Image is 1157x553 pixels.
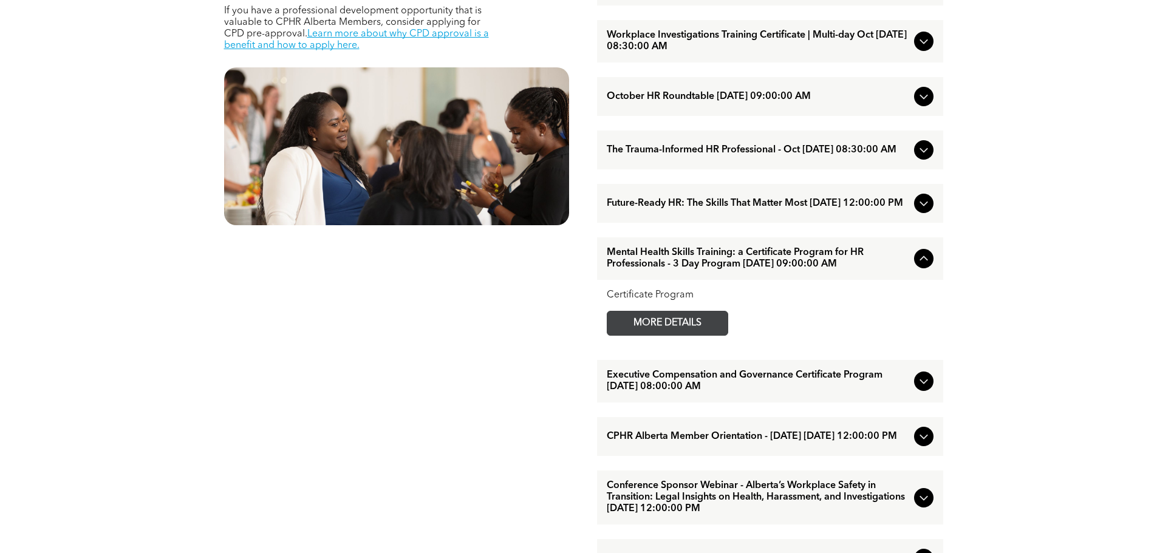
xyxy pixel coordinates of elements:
[607,480,909,515] span: Conference Sponsor Webinar - Alberta’s Workplace Safety in Transition: Legal Insights on Health, ...
[607,431,909,443] span: CPHR Alberta Member Orientation - [DATE] [DATE] 12:00:00 PM
[607,370,909,393] span: Executive Compensation and Governance Certificate Program [DATE] 08:00:00 AM
[607,91,909,103] span: October HR Roundtable [DATE] 09:00:00 AM
[224,29,489,50] a: Learn more about why CPD approval is a benefit and how to apply here.
[619,311,715,335] span: MORE DETAILS
[224,6,482,39] span: If you have a professional development opportunity that is valuable to CPHR Alberta Members, cons...
[607,311,728,336] a: MORE DETAILS
[607,144,909,156] span: The Trauma-Informed HR Professional - Oct [DATE] 08:30:00 AM
[607,290,933,301] div: Certificate Program
[607,30,909,53] span: Workplace Investigations Training Certificate | Multi-day Oct [DATE] 08:30:00 AM
[607,198,909,209] span: Future-Ready HR: The Skills That Matter Most [DATE] 12:00:00 PM
[607,247,909,270] span: Mental Health Skills Training: a Certificate Program for HR Professionals - 3 Day Program [DATE] ...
